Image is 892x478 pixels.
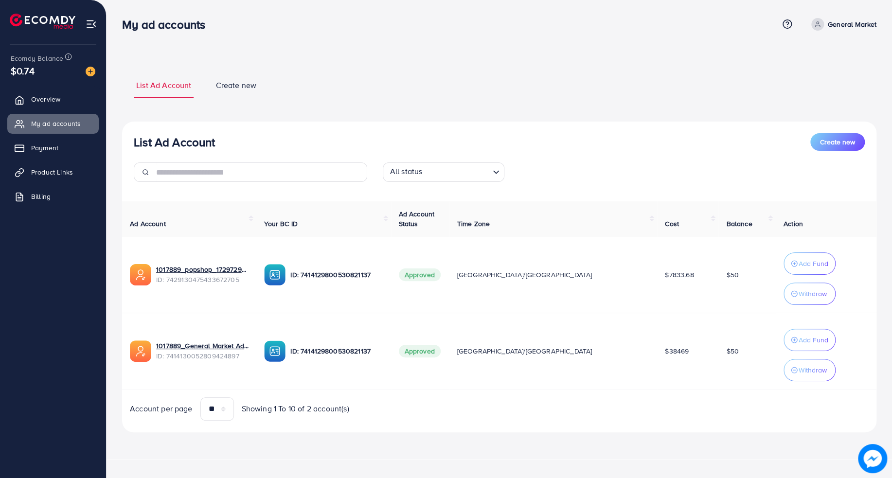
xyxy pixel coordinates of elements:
span: [GEOGRAPHIC_DATA]/[GEOGRAPHIC_DATA] [457,346,592,356]
img: menu [86,18,97,30]
img: image [858,444,887,473]
a: Billing [7,187,99,206]
span: Balance [726,219,752,229]
button: Add Fund [784,329,836,351]
a: 1017889_General Market Ads account_1726236686365 [156,341,249,351]
button: Add Fund [784,252,836,275]
span: Create new [215,80,256,91]
img: image [86,67,95,76]
span: Ad Account [130,219,166,229]
h3: List Ad Account [134,135,215,149]
span: $7833.68 [665,270,694,280]
p: Withdraw [799,288,827,300]
p: Withdraw [799,364,827,376]
a: Overview [7,89,99,109]
span: Your BC ID [264,219,298,229]
button: Withdraw [784,359,836,381]
span: Time Zone [457,219,490,229]
div: Search for option [383,162,504,182]
span: ID: 7429130475433672705 [156,275,249,284]
span: Ad Account Status [399,209,435,229]
a: Product Links [7,162,99,182]
span: $50 [726,346,738,356]
span: Approved [399,268,441,281]
p: ID: 7414129800530821137 [290,269,383,281]
div: <span class='underline'>1017889_popshop_1729729251163</span></br>7429130475433672705 [156,265,249,284]
span: Overview [31,94,60,104]
img: logo [10,14,75,29]
span: Product Links [31,167,73,177]
span: Account per page [130,403,193,414]
span: Showing 1 To 10 of 2 account(s) [242,403,349,414]
span: My ad accounts [31,119,81,128]
input: Search for option [425,164,488,179]
h3: My ad accounts [122,18,213,32]
img: ic-ba-acc.ded83a64.svg [264,264,285,285]
span: All status [388,164,425,179]
span: Billing [31,192,51,201]
button: Create new [810,133,865,151]
span: $38469 [665,346,689,356]
a: Payment [7,138,99,158]
p: Add Fund [799,334,828,346]
img: ic-ads-acc.e4c84228.svg [130,340,151,362]
span: List Ad Account [136,80,191,91]
span: Payment [31,143,58,153]
img: ic-ads-acc.e4c84228.svg [130,264,151,285]
a: General Market [807,18,876,31]
p: General Market [828,18,876,30]
span: Action [784,219,803,229]
span: Cost [665,219,679,229]
a: 1017889_popshop_1729729251163 [156,265,249,274]
span: ID: 7414130052809424897 [156,351,249,361]
span: $50 [726,270,738,280]
span: $0.74 [11,57,35,85]
a: My ad accounts [7,114,99,133]
span: [GEOGRAPHIC_DATA]/[GEOGRAPHIC_DATA] [457,270,592,280]
p: ID: 7414129800530821137 [290,345,383,357]
p: Add Fund [799,258,828,269]
span: Create new [820,137,855,147]
span: Approved [399,345,441,357]
img: ic-ba-acc.ded83a64.svg [264,340,285,362]
span: Ecomdy Balance [11,53,63,63]
div: <span class='underline'>1017889_General Market Ads account_1726236686365</span></br>7414130052809... [156,341,249,361]
button: Withdraw [784,283,836,305]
